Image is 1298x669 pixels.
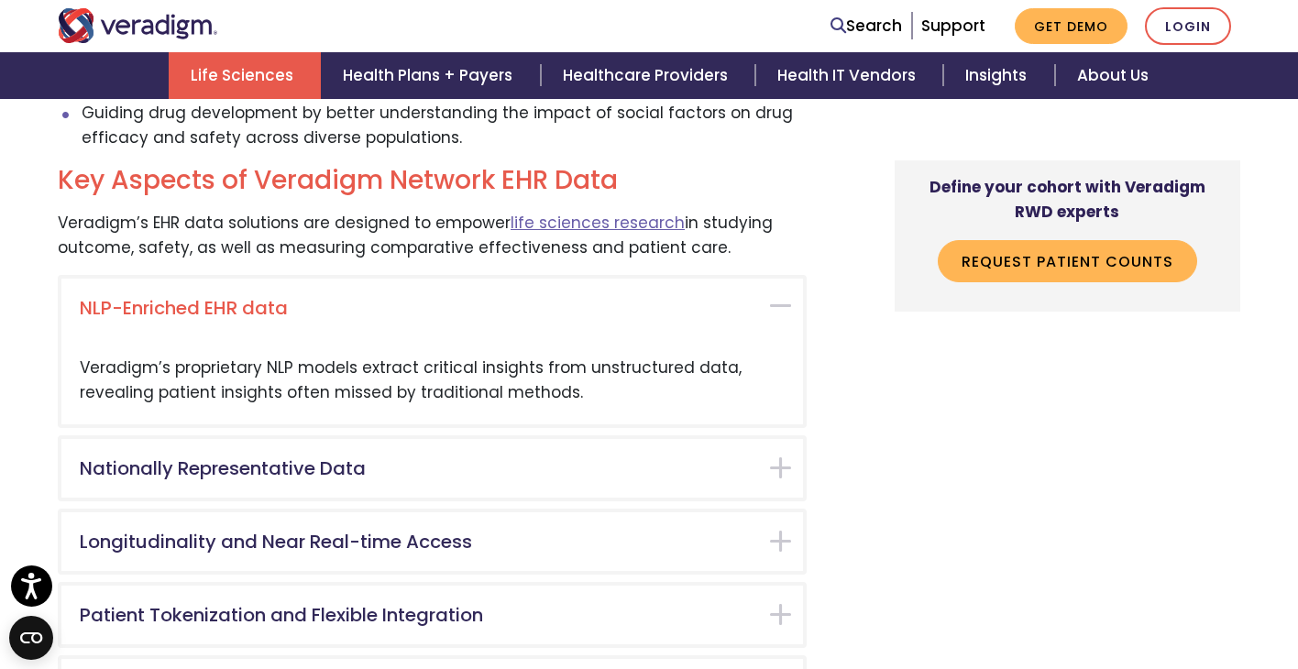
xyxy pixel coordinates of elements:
[1015,8,1127,44] a: Get Demo
[80,531,757,553] h5: Longitudinality and Near Real-time Access
[755,52,943,99] a: Health IT Vendors
[169,52,321,99] a: Life Sciences
[9,616,53,660] button: Open CMP widget
[541,52,755,99] a: Healthcare Providers
[830,14,902,38] a: Search
[938,239,1197,281] a: Request Patient Counts
[511,212,685,234] a: life sciences research
[58,211,807,260] p: Veradigm’s EHR data solutions are designed to empower in studying outcome, safety, as well as mea...
[929,176,1205,223] strong: Define your cohort with Veradigm RWD experts
[61,337,803,423] div: Veradigm’s proprietary NLP models extract critical insights from unstructured data, revealing pat...
[80,297,757,319] h5: NLP-Enriched EHR data
[82,101,808,150] li: Guiding drug development by better understanding the impact of social factors on drug efficacy an...
[58,165,807,196] h2: Key Aspects of Veradigm Network EHR Data
[80,604,757,626] h5: Patient Tokenization and Flexible Integration
[321,52,540,99] a: Health Plans + Payers
[1145,7,1231,45] a: Login
[58,8,218,43] img: Veradigm logo
[1055,52,1171,99] a: About Us
[943,52,1054,99] a: Insights
[80,457,757,479] h5: Nationally Representative Data
[921,15,985,37] a: Support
